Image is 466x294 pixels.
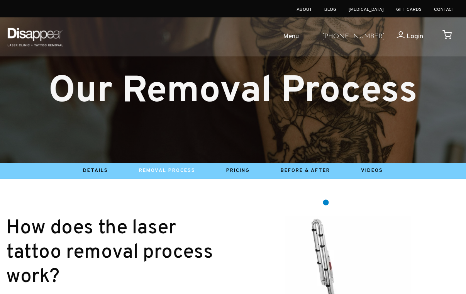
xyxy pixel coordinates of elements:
[70,25,316,49] ul: Open Mobile Menu
[322,31,385,42] a: [PHONE_NUMBER]
[297,7,312,13] a: About
[6,23,64,51] img: Disappear - Laser Clinic and Tattoo Removal Services in Sydney, Australia
[226,168,250,174] a: Pricing
[385,31,423,42] a: Login
[407,32,423,41] span: Login
[434,7,454,13] a: Contact
[324,7,336,13] a: Blog
[349,7,384,13] a: [MEDICAL_DATA]
[283,31,299,42] span: Menu
[139,168,195,174] a: Removal Process
[83,168,108,174] a: Details
[6,74,460,110] h1: Our Removal Process
[361,168,383,174] a: Videos
[281,168,330,174] a: Before & After
[256,25,316,49] a: Menu
[6,216,213,289] small: How does the laser tattoo removal process work?
[396,7,422,13] a: Gift Cards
